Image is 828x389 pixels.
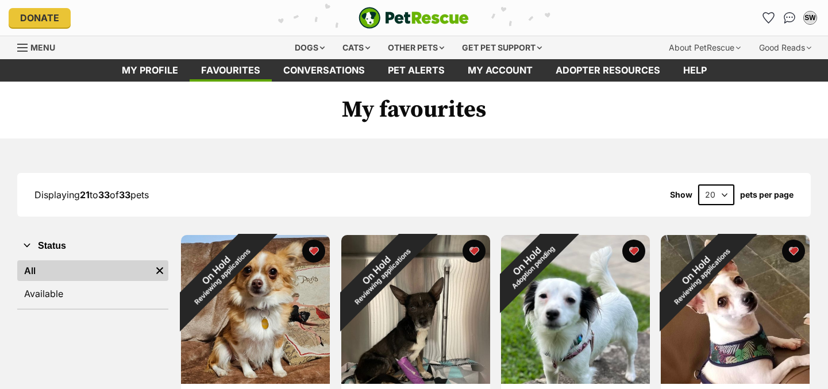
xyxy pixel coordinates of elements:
[454,36,550,59] div: Get pet support
[17,238,168,253] button: Status
[303,240,326,263] button: favourite
[782,240,805,263] button: favourite
[751,36,819,59] div: Good Reads
[98,189,110,201] strong: 33
[272,59,376,82] a: conversations
[156,210,283,337] div: On Hold
[353,247,413,306] span: Reviewing applications
[740,190,794,199] label: pets per page
[181,375,330,386] a: On HoldReviewing applications
[780,9,799,27] a: Conversations
[670,190,692,199] span: Show
[661,375,810,386] a: On HoldReviewing applications
[760,9,819,27] ul: Account quick links
[190,59,272,82] a: Favourites
[151,260,168,281] a: Remove filter
[673,247,732,306] span: Reviewing applications
[334,36,378,59] div: Cats
[804,12,816,24] div: SW
[110,59,190,82] a: My profile
[801,9,819,27] button: My account
[501,375,650,386] a: On HoldAdoption pending
[34,189,149,201] span: Displaying to of pets
[17,36,63,57] a: Menu
[119,189,130,201] strong: 33
[30,43,55,52] span: Menu
[661,36,749,59] div: About PetRescue
[376,59,456,82] a: Pet alerts
[287,36,333,59] div: Dogs
[17,283,168,304] a: Available
[784,12,796,24] img: chat-41dd97257d64d25036548639549fe6c8038ab92f7586957e7f3b1b290dea8141.svg
[359,7,469,29] img: logo-e224e6f780fb5917bec1dbf3a21bbac754714ae5b6737aabdf751b685950b380.svg
[359,7,469,29] a: PetRescue
[341,375,490,386] a: On HoldReviewing applications
[622,240,645,263] button: favourite
[501,235,650,384] img: Maggie
[380,36,452,59] div: Other pets
[463,240,486,263] button: favourite
[479,213,580,314] div: On Hold
[510,245,556,291] span: Adoption pending
[456,59,544,82] a: My account
[341,235,490,384] img: Lilith
[760,9,778,27] a: Favourites
[80,189,90,201] strong: 21
[17,260,151,281] a: All
[315,210,442,337] div: On Hold
[544,59,672,82] a: Adopter resources
[672,59,718,82] a: Help
[635,210,762,337] div: On Hold
[193,247,252,306] span: Reviewing applications
[17,258,168,309] div: Status
[9,8,71,28] a: Donate
[661,235,810,384] img: Daisy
